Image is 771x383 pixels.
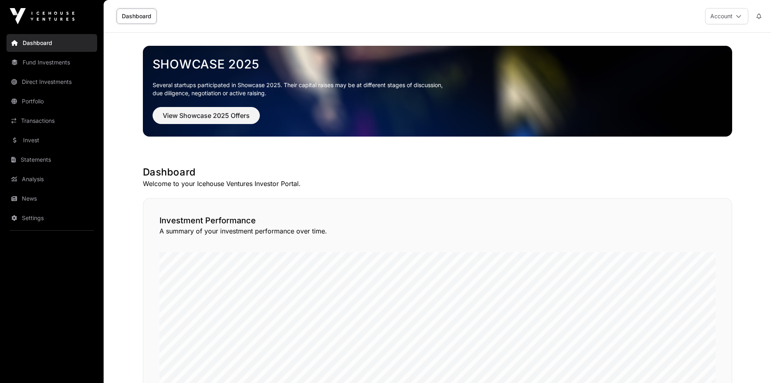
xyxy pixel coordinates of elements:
a: Transactions [6,112,97,130]
p: Welcome to your Icehouse Ventures Investor Portal. [143,179,732,188]
button: Account [705,8,748,24]
a: Portfolio [6,92,97,110]
a: Fund Investments [6,53,97,71]
span: View Showcase 2025 Offers [163,111,250,120]
img: Icehouse Ventures Logo [10,8,74,24]
a: Dashboard [117,9,157,24]
a: Showcase 2025 [153,57,722,71]
a: News [6,190,97,208]
a: View Showcase 2025 Offers [153,115,260,123]
p: Several startups participated in Showcase 2025. Their capital raises may be at different stages o... [153,81,722,97]
button: View Showcase 2025 Offers [153,107,260,124]
a: Invest [6,131,97,149]
a: Settings [6,209,97,227]
h2: Investment Performance [159,215,716,226]
a: Direct Investments [6,73,97,91]
p: A summary of your investment performance over time. [159,226,716,236]
a: Analysis [6,170,97,188]
a: Dashboard [6,34,97,52]
h1: Dashboard [143,166,732,179]
img: Showcase 2025 [143,46,732,137]
a: Statements [6,151,97,169]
